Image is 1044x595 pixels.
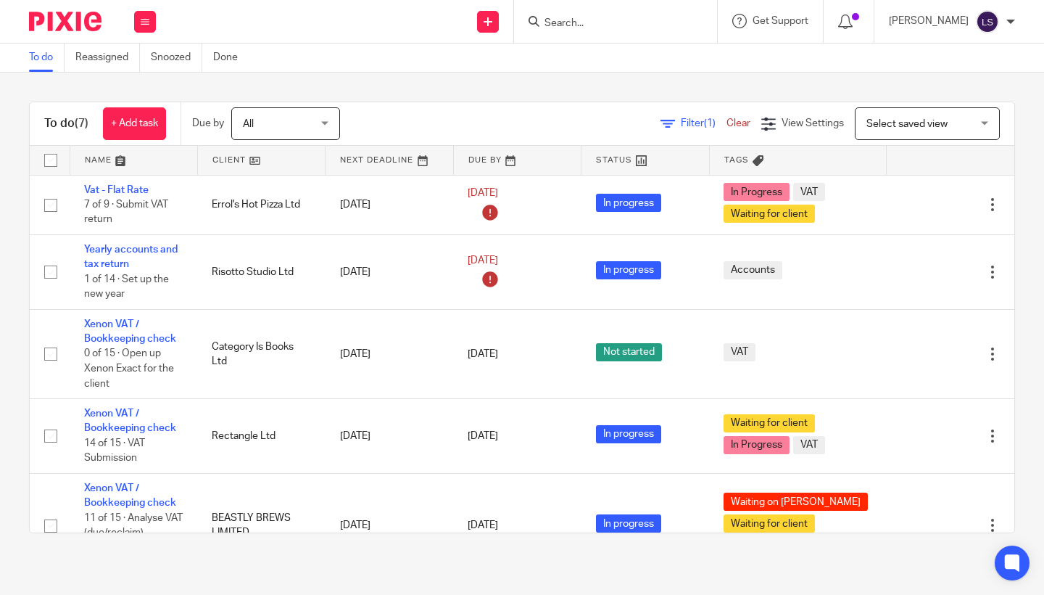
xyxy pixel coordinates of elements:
input: Search [543,17,674,30]
a: + Add task [103,107,166,140]
span: 7 of 9 · Submit VAT return [84,200,168,225]
td: Errol's Hot Pizza Ltd [197,175,325,234]
p: Due by [192,116,224,131]
span: 14 of 15 · VAT Submission [84,438,145,464]
span: VAT [793,183,825,201]
a: To do [29,44,65,72]
img: Pixie [29,12,101,31]
span: (1) [704,118,716,128]
td: [DATE] [326,473,453,578]
p: [PERSON_NAME] [889,14,969,28]
td: Rectangle Ltd [197,399,325,474]
a: Reassigned [75,44,140,72]
td: [DATE] [326,175,453,234]
span: Filter [681,118,726,128]
td: [DATE] [326,309,453,398]
span: Waiting on [PERSON_NAME] [724,493,868,511]
span: In Progress [724,436,790,454]
a: Vat - Flat Rate [84,185,149,195]
span: Get Support [753,16,808,26]
span: (7) [75,118,88,129]
a: Xenon VAT / Bookkeeping check [84,319,176,344]
span: [DATE] [468,431,498,441]
span: 11 of 15 · Analyse VAT (due/reclaim) compared to last quarters/years [84,513,183,568]
td: Category Is Books Ltd [197,309,325,398]
span: In Progress [724,183,790,201]
span: Waiting for client [724,205,815,223]
span: VAT [724,343,755,361]
span: [DATE] [468,349,498,359]
td: BEASTLY BREWS LIMITED [197,473,325,578]
a: Clear [726,118,750,128]
span: Accounts [724,261,782,279]
span: In progress [596,194,661,212]
a: Yearly accounts and tax return [84,245,178,269]
td: [DATE] [326,399,453,474]
span: Waiting for client [724,514,815,533]
td: Risotto Studio Ltd [197,234,325,309]
span: Waiting for client [724,414,815,432]
h1: To do [44,116,88,131]
span: 0 of 15 · Open up Xenon Exact for the client [84,349,174,389]
a: Snoozed [151,44,202,72]
span: In progress [596,261,661,279]
span: All [243,119,254,129]
span: In progress [596,425,661,443]
a: Done [213,44,249,72]
span: Tags [724,156,749,164]
img: svg%3E [976,10,999,33]
span: 1 of 14 · Set up the new year [84,274,169,300]
span: [DATE] [468,255,498,266]
td: [DATE] [326,234,453,309]
span: VAT [793,436,825,454]
span: In progress [596,514,661,533]
span: View Settings [782,118,844,128]
span: Select saved view [866,119,948,129]
a: Xenon VAT / Bookkeeping check [84,409,176,433]
span: [DATE] [468,520,498,530]
span: Not started [596,343,662,361]
span: [DATE] [468,188,498,198]
a: Xenon VAT / Bookkeeping check [84,483,176,508]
